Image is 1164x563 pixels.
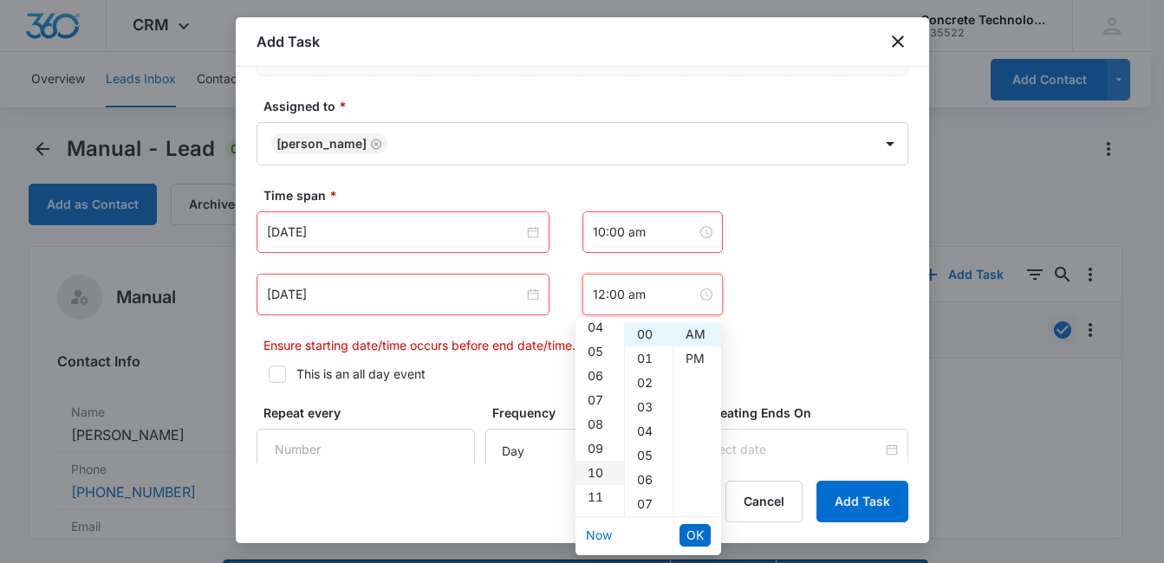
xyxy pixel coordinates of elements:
[575,437,624,461] div: 09
[625,322,673,346] div: 00
[575,461,624,485] div: 10
[575,412,624,437] div: 08
[575,340,624,364] div: 05
[888,31,908,52] button: close
[296,365,426,383] div: This is an all day event
[625,492,673,516] div: 07
[625,468,673,492] div: 06
[680,524,711,547] button: OK
[593,285,697,304] input: 12:00 am
[575,485,624,509] div: 11
[257,429,475,470] input: Number
[257,31,320,52] h1: Add Task
[698,404,914,422] label: Repeating Ends On
[263,404,482,422] label: Repeat every
[586,527,612,542] a: Now
[575,388,624,412] div: 07
[267,285,523,304] input: Aug 14, 2025
[701,440,881,459] input: Select date
[625,346,673,371] div: 01
[625,419,673,443] div: 04
[276,138,367,150] div: [PERSON_NAME]
[575,364,624,388] div: 06
[267,223,523,242] input: Aug 14, 2025
[263,97,915,115] label: Assigned to
[575,315,624,340] div: 04
[625,395,673,419] div: 03
[673,322,721,346] div: AM
[625,443,673,468] div: 05
[492,404,688,422] label: Frequency
[593,223,697,242] input: 10:00 am
[263,186,915,204] label: Time span
[816,481,908,522] button: Add Task
[673,346,721,371] div: PM
[725,481,803,522] button: Cancel
[686,526,704,545] span: OK
[625,371,673,395] div: 02
[367,138,382,150] div: Remove Mike Delduca
[263,336,908,354] p: Ensure starting date/time occurs before end date/time.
